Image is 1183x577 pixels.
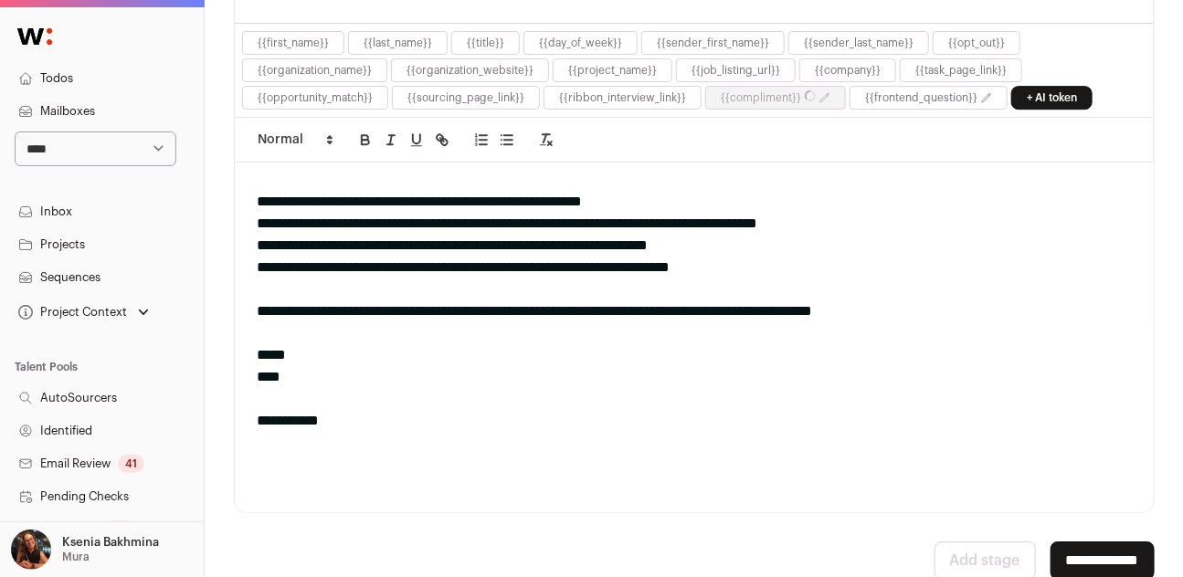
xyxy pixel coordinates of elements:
[559,90,686,105] button: {{ribbon_interview_link}}
[1011,86,1093,110] a: + AI token
[915,63,1007,78] button: {{task_page_link}}
[948,36,1005,50] button: {{opt_out}}
[7,530,163,570] button: Open dropdown
[721,90,816,105] button: {{compliment}}
[258,90,373,105] button: {{opportunity_match}}
[815,63,881,78] button: {{company}}
[15,299,153,325] button: Open dropdown
[705,86,846,110] div: AI token is being generated...
[62,550,90,564] p: Mura
[118,455,144,473] div: 41
[467,36,504,50] button: {{title}}
[7,18,62,55] img: Wellfound
[407,63,533,78] button: {{organization_website}}
[258,63,372,78] button: {{organization_name}}
[15,305,127,320] div: Project Context
[364,36,432,50] button: {{last_name}}
[657,36,769,50] button: {{sender_first_name}}
[407,90,524,105] button: {{sourcing_page_link}}
[62,535,159,550] p: Ksenia Bakhmina
[106,520,136,539] div: 115
[258,36,329,50] button: {{first_name}}
[539,36,622,50] button: {{day_of_week}}
[804,36,914,50] button: {{sender_last_name}}
[568,63,657,78] button: {{project_name}}
[11,530,51,570] img: 13968079-medium_jpg
[692,63,780,78] button: {{job_listing_url}}
[865,90,977,105] button: {{frontend_question}}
